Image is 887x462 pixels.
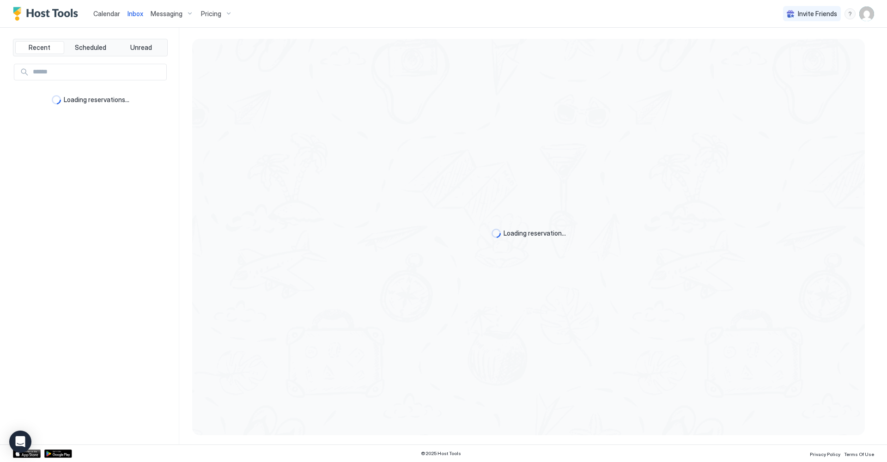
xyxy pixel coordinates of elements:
span: Loading reservation... [504,229,566,237]
a: Inbox [128,9,143,18]
span: Loading reservations... [64,96,129,104]
div: menu [844,8,856,19]
span: Privacy Policy [810,451,840,457]
div: loading [52,95,61,104]
a: App Store [13,450,41,458]
a: Privacy Policy [810,449,840,458]
a: Terms Of Use [844,449,874,458]
div: loading [492,229,501,238]
span: Messaging [151,10,182,18]
a: Host Tools Logo [13,7,82,21]
span: Unread [130,43,152,52]
span: Calendar [93,10,120,18]
span: © 2025 Host Tools [421,450,461,456]
button: Recent [15,41,64,54]
input: Input Field [29,64,166,80]
span: Terms Of Use [844,451,874,457]
span: Invite Friends [798,10,837,18]
span: Recent [29,43,50,52]
span: Pricing [201,10,221,18]
a: Calendar [93,9,120,18]
button: Scheduled [66,41,115,54]
div: User profile [859,6,874,21]
span: Scheduled [75,43,106,52]
a: Google Play Store [44,450,72,458]
div: tab-group [13,39,168,56]
span: Inbox [128,10,143,18]
button: Unread [116,41,165,54]
div: Open Intercom Messenger [9,431,31,453]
